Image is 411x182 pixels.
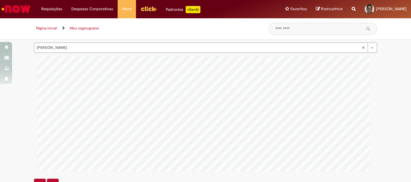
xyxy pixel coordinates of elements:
span: Requisições [41,6,62,12]
ul: Trilhas de página [34,23,260,34]
img: click_logo_yellow_360x200.png [141,4,157,13]
div: Padroniza [166,6,200,13]
a: Rascunhos [316,6,343,12]
a: Meu organograma [70,26,99,31]
p: +GenAi [186,6,200,13]
img: ServiceNow [1,3,32,15]
a: [PERSON_NAME]Limpar campo user [34,43,377,53]
abbr: Limpar campo user [359,43,368,52]
span: [PERSON_NAME] [37,43,362,52]
a: Página inicial [36,26,57,31]
span: [PERSON_NAME] [376,6,406,11]
span: Rascunhos [321,6,343,12]
span: Despesas Corporativas [71,6,113,12]
span: Favoritos [290,6,307,12]
span: More [122,6,131,12]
